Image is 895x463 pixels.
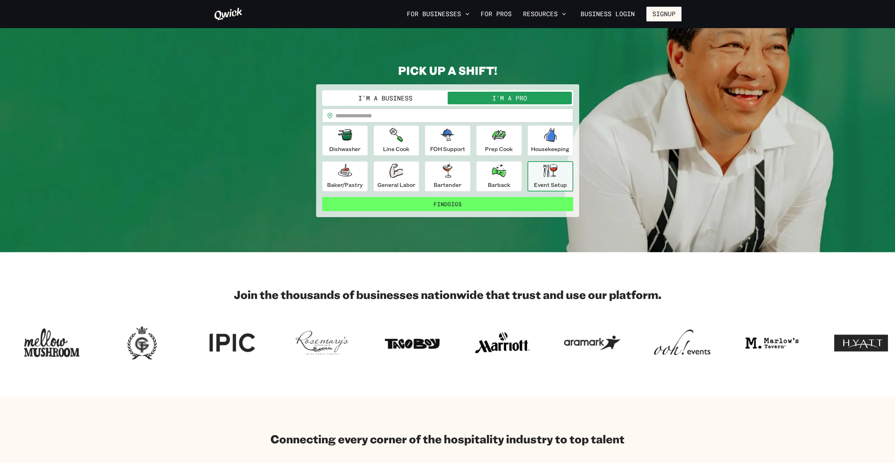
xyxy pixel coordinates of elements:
[322,197,573,211] button: FindGigs
[329,145,360,153] p: Dishwasher
[476,161,522,191] button: Barback
[654,324,710,362] img: Logo for ooh events
[531,145,569,153] p: Housekeeping
[322,161,368,191] button: Baker/Pastry
[383,145,409,153] p: Line Cook
[834,324,890,362] img: Logo for Hotel Hyatt
[534,181,567,189] p: Event Setup
[373,161,419,191] button: General Labor
[404,8,472,20] button: For Businesses
[425,161,471,191] button: Bartender
[377,181,415,189] p: General Labor
[478,8,514,20] a: For Pros
[520,8,569,20] button: Resources
[373,125,419,156] button: Line Cook
[324,92,448,104] button: I'm a Business
[474,324,530,362] img: Logo for Marriott
[744,324,800,362] img: Logo for Marlow's Tavern
[316,63,579,77] h2: PICK UP A SHIFT!
[488,181,510,189] p: Barback
[322,125,368,156] button: Dishwasher
[528,125,573,156] button: Housekeeping
[528,161,573,191] button: Event Setup
[476,125,522,156] button: Prep Cook
[204,324,260,362] img: Logo for IPIC
[425,125,471,156] button: FOH Support
[114,324,170,362] img: Logo for Georgian Terrace
[430,145,465,153] p: FOH Support
[575,7,641,21] a: Business Login
[434,181,461,189] p: Bartender
[448,92,572,104] button: I'm a Pro
[485,145,513,153] p: Prep Cook
[294,324,350,362] img: Logo for Rosemary's Catering
[646,7,682,21] button: Signup
[214,287,682,301] h2: Join the thousands of businesses nationwide that trust and use our platform.
[24,324,80,362] img: Logo for Mellow Mushroom
[384,324,440,362] img: Logo for Taco Boy
[564,324,620,362] img: Logo for Aramark
[327,181,363,189] p: Baker/Pastry
[270,432,625,446] h2: Connecting every corner of the hospitality industry to top talent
